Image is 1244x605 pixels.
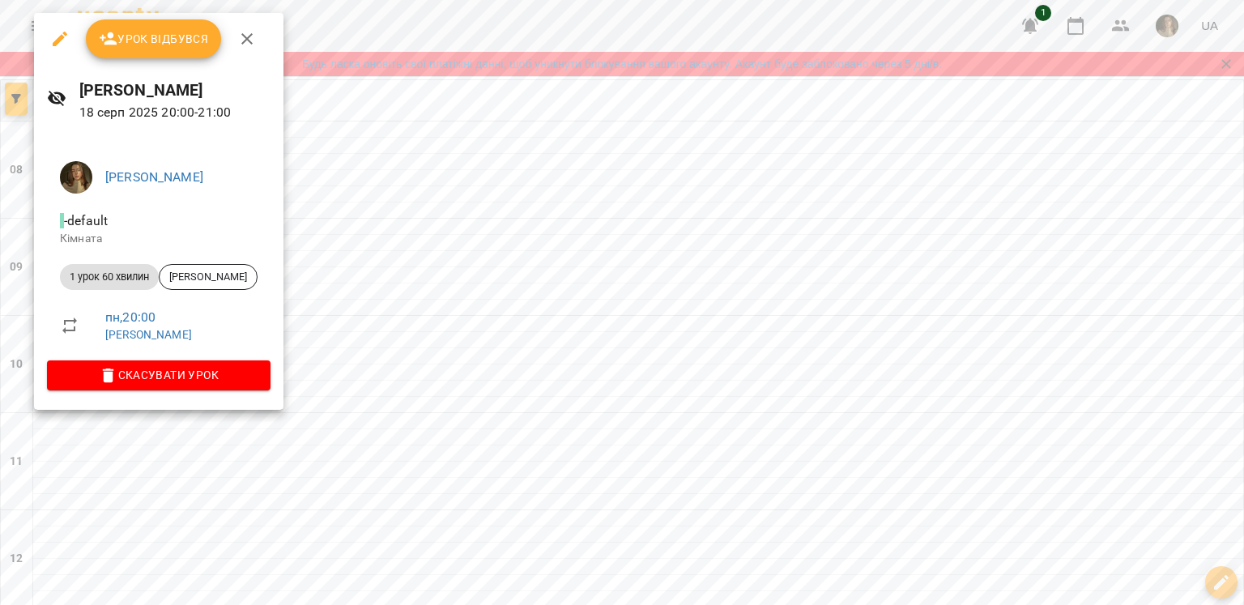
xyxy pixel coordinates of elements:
[86,19,222,58] button: Урок відбувся
[79,103,271,122] p: 18 серп 2025 20:00 - 21:00
[60,231,258,247] p: Кімната
[60,213,111,228] span: - default
[79,78,271,103] h6: [PERSON_NAME]
[60,270,159,284] span: 1 урок 60 хвилин
[105,309,155,325] a: пн , 20:00
[99,29,209,49] span: Урок відбувся
[159,264,258,290] div: [PERSON_NAME]
[47,360,271,390] button: Скасувати Урок
[160,270,257,284] span: [PERSON_NAME]
[60,365,258,385] span: Скасувати Урок
[105,169,203,185] a: [PERSON_NAME]
[105,328,192,341] a: [PERSON_NAME]
[60,161,92,194] img: 50f3ef4f2c2f2a30daebcf7f651be3d9.jpg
